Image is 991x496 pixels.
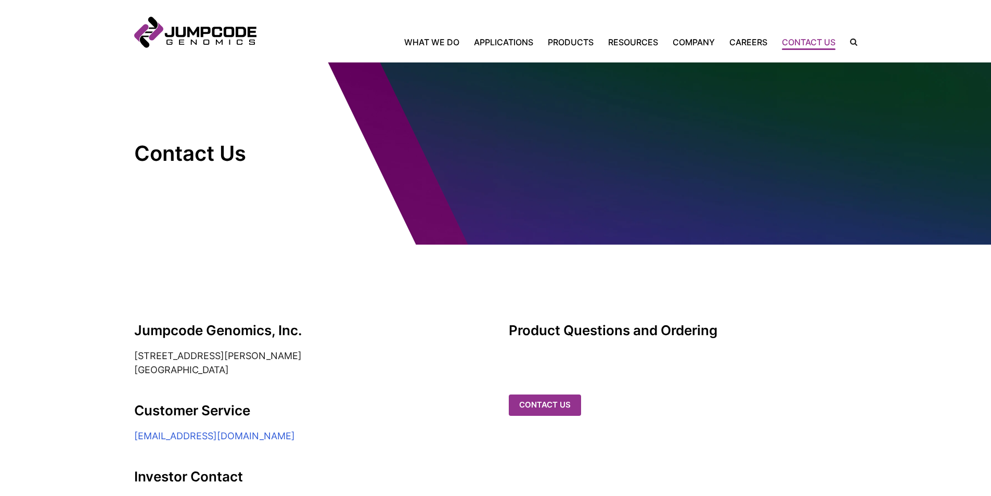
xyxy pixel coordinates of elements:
[467,36,540,48] a: Applications
[540,36,601,48] a: Products
[775,36,843,48] a: Contact Us
[134,349,483,377] address: [STREET_ADDRESS][PERSON_NAME] [GEOGRAPHIC_DATA]
[134,141,321,167] h1: Contact Us
[134,430,295,441] a: [EMAIL_ADDRESS][DOMAIN_NAME]
[404,36,467,48] a: What We Do
[665,36,722,48] a: Company
[134,469,483,485] h2: Investor Contact
[256,36,843,48] nav: Primary Navigation
[134,403,483,418] h2: Customer Service
[509,395,581,416] a: Contact us
[134,323,483,338] h2: Jumpcode Genomics, Inc.
[843,39,857,46] label: Search the site.
[601,36,665,48] a: Resources
[722,36,775,48] a: Careers
[509,323,857,338] h3: Product Questions and Ordering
